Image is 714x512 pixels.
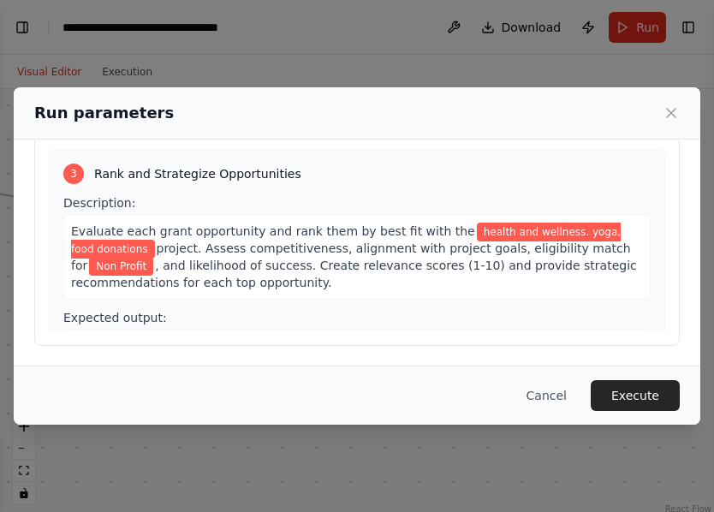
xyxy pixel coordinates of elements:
[71,223,621,259] span: Variable: research_focus
[591,380,680,411] button: Execute
[71,224,475,238] span: Evaluate each grant opportunity and rank them by best fit with the
[89,257,153,276] span: Variable: applicant_type
[34,101,174,125] h2: Run parameters
[94,165,301,182] span: Rank and Strategize Opportunities
[71,259,637,289] span: , and likelihood of success. Create relevance scores (1-10) and provide strategic recommendations...
[71,241,631,272] span: project. Assess competitiveness, alignment with project goals, eligibility match for
[63,196,135,210] span: Description:
[63,164,84,184] div: 3
[63,311,167,324] span: Expected output:
[513,380,580,411] button: Cancel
